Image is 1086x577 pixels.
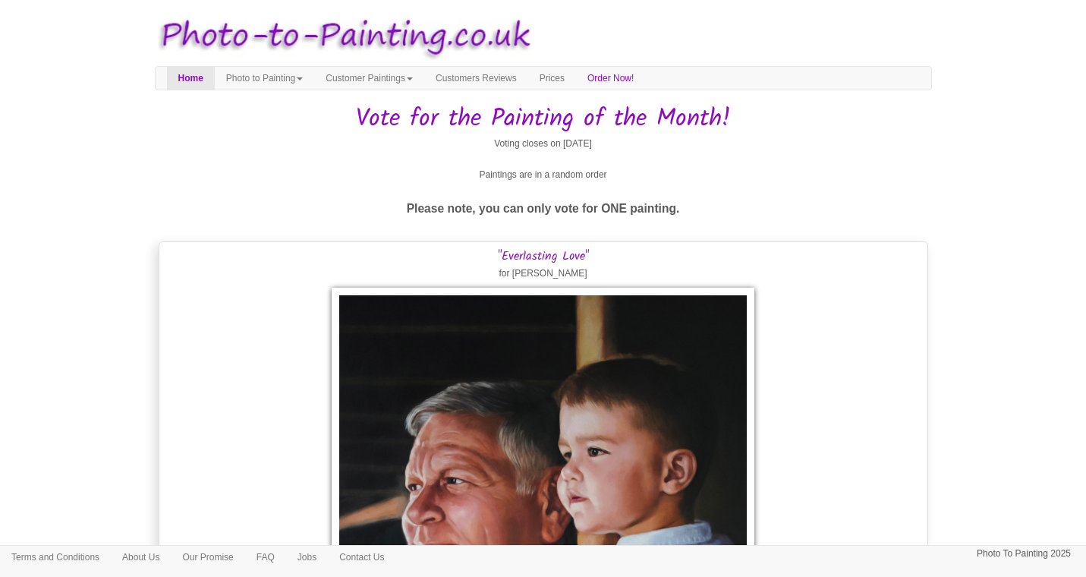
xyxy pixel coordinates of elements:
p: Paintings are in a random order [155,167,932,183]
h3: "Everlasting Love" [163,250,924,263]
p: Voting closes on [DATE] [155,136,932,152]
p: Photo To Painting 2025 [977,546,1071,562]
a: Customer Paintings [314,67,424,90]
img: Photo to Painting [147,8,536,66]
h1: Vote for the Painting of the Month! [155,106,932,132]
a: About Us [111,546,171,569]
a: Home [167,67,215,90]
p: Please note, you can only vote for ONE painting. [155,198,932,219]
a: Order Now! [576,67,645,90]
a: FAQ [245,546,286,569]
a: Photo to Painting [215,67,314,90]
a: Contact Us [328,546,395,569]
a: Jobs [286,546,328,569]
a: Customers Reviews [424,67,528,90]
a: Prices [528,67,576,90]
a: Our Promise [171,546,244,569]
